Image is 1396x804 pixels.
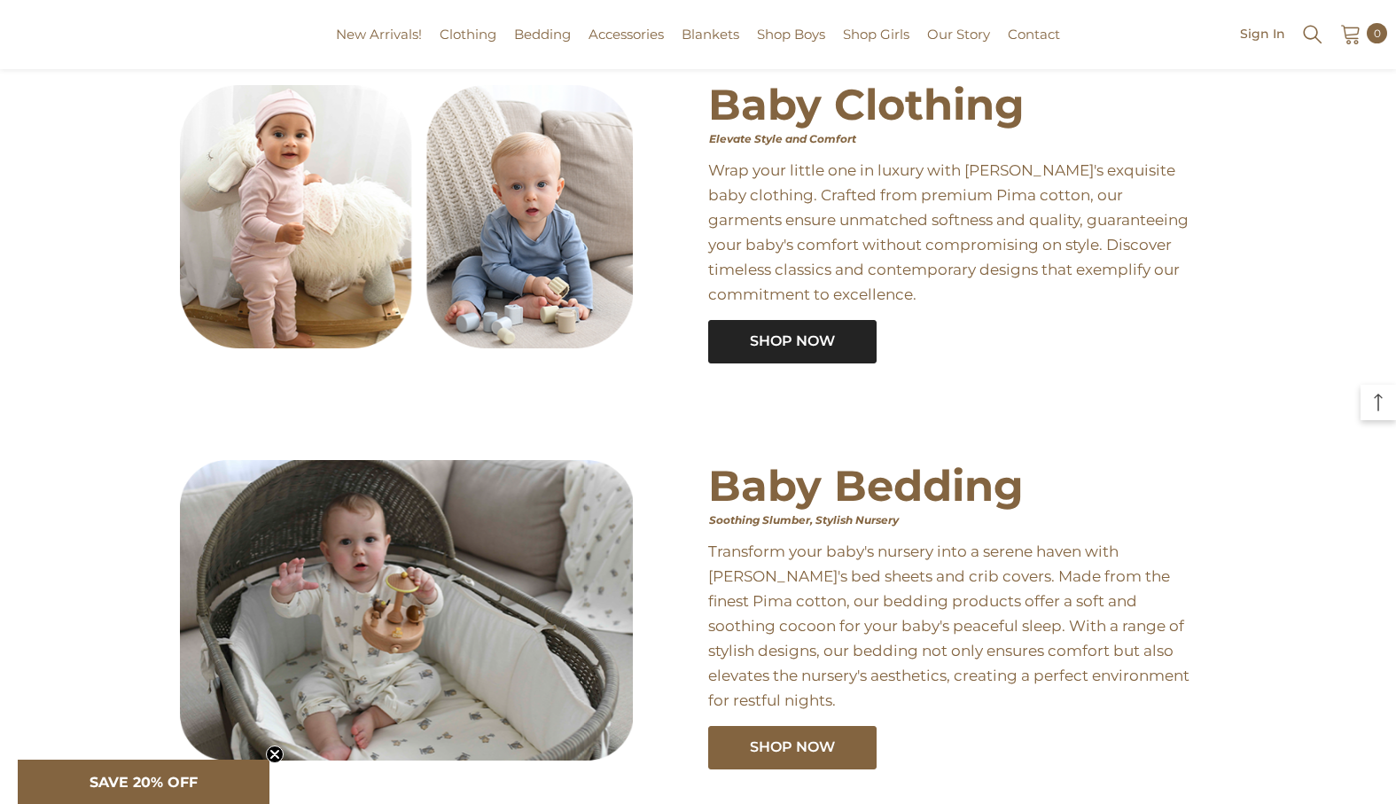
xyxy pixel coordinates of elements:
[709,513,899,527] em: Soothing Slumber, Stylish Nursery
[9,28,65,42] a: Pimalu
[708,460,1196,526] span: Baby Bedding
[927,26,990,43] span: Our Story
[708,726,877,769] a: Shop Now
[327,24,431,69] a: New Arrivals!
[750,332,835,349] span: Shop Now
[750,738,835,755] span: Shop Now
[1301,21,1324,46] summary: Search
[440,26,496,43] span: Clothing
[18,760,269,804] div: SAVE 20% OFFClose teaser
[514,26,571,43] span: Bedding
[266,745,284,763] button: Close teaser
[708,79,1196,144] span: Baby Clothing
[1008,26,1060,43] span: Contact
[505,24,580,69] a: Bedding
[834,24,918,69] a: Shop Girls
[918,24,999,69] a: Our Story
[90,774,198,791] span: SAVE 20% OFF
[709,132,856,145] em: Elevate Style and Comfort
[682,26,739,43] span: Blankets
[1240,27,1285,40] a: Sign In
[708,320,877,363] a: Shop Now
[1374,24,1381,43] span: 0
[708,158,1196,320] div: Wrap your little one in luxury with [PERSON_NAME]'s exquisite baby clothing. Crafted from premium...
[336,26,422,43] span: New Arrivals!
[589,26,664,43] span: Accessories
[708,539,1196,726] div: Transform your baby's nursery into a serene haven with [PERSON_NAME]'s bed sheets and crib covers...
[673,24,748,69] a: Blankets
[843,26,909,43] span: Shop Girls
[431,24,505,69] a: Clothing
[757,26,825,43] span: Shop Boys
[580,24,673,69] a: Accessories
[748,24,834,69] a: Shop Boys
[999,24,1069,69] a: Contact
